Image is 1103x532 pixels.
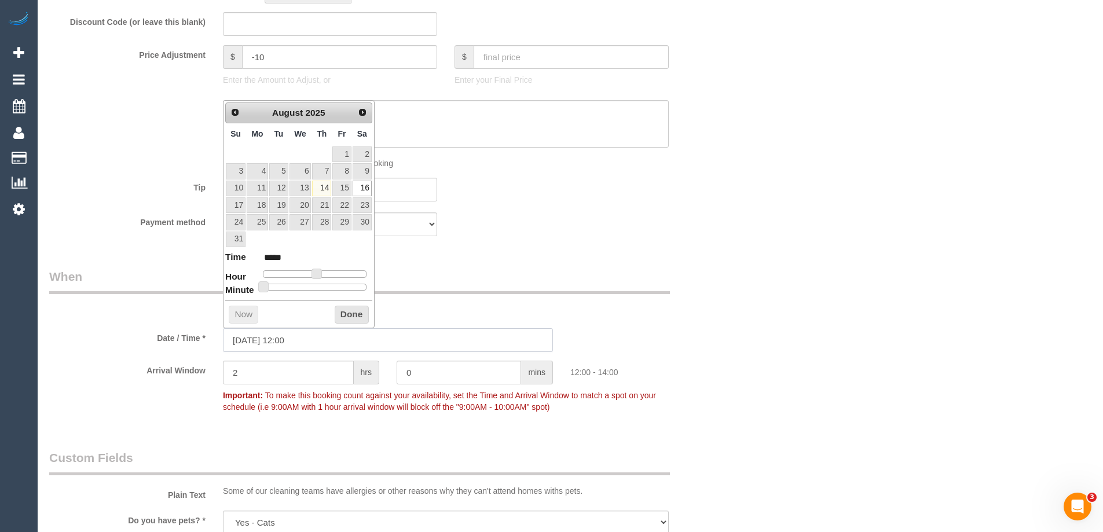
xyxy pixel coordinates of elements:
[223,328,553,352] input: DD/MM/YYYY HH:MM
[317,129,327,138] span: Thursday
[332,214,351,230] a: 29
[229,306,258,324] button: Now
[353,197,372,213] a: 23
[230,108,240,117] span: Prev
[562,361,735,378] div: 12:00 - 14:00
[353,181,372,196] a: 16
[312,163,331,179] a: 7
[312,214,331,230] a: 28
[521,361,553,384] span: mins
[332,146,351,162] a: 1
[353,146,372,162] a: 2
[41,178,214,193] label: Tip
[247,214,268,230] a: 25
[223,485,669,497] p: Some of our cleaning teams have allergies or other reasons why they can't attend homes withs pets.
[269,163,288,179] a: 5
[305,108,325,118] span: 2025
[225,270,246,285] dt: Hour
[1064,493,1091,520] iframe: Intercom live chat
[7,12,30,28] img: Automaid Logo
[223,391,263,400] strong: Important:
[41,485,214,501] label: Plain Text
[290,181,312,196] a: 13
[354,104,371,120] a: Next
[353,214,372,230] a: 30
[353,163,372,179] a: 9
[226,232,245,247] a: 31
[226,163,245,179] a: 3
[335,306,369,324] button: Done
[41,212,214,228] label: Payment method
[294,129,306,138] span: Wednesday
[247,197,268,213] a: 18
[226,197,245,213] a: 17
[247,181,268,196] a: 11
[41,511,214,526] label: Do you have pets? *
[357,129,367,138] span: Saturday
[252,129,263,138] span: Monday
[1087,493,1097,502] span: 3
[223,391,656,412] span: To make this booking count against your availability, set the Time and Arrival Window to match a ...
[226,181,245,196] a: 10
[49,449,670,475] legend: Custom Fields
[49,268,670,294] legend: When
[230,129,241,138] span: Sunday
[225,251,246,265] dt: Time
[41,361,214,376] label: Arrival Window
[358,108,367,117] span: Next
[269,214,288,230] a: 26
[272,108,303,118] span: August
[455,74,669,86] p: Enter your Final Price
[290,214,312,230] a: 27
[332,197,351,213] a: 22
[247,163,268,179] a: 4
[269,197,288,213] a: 19
[223,74,437,86] p: Enter the Amount to Adjust, or
[354,361,379,384] span: hrs
[332,163,351,179] a: 8
[312,197,331,213] a: 21
[274,129,283,138] span: Tuesday
[223,45,242,69] span: $
[455,45,474,69] span: $
[227,104,243,120] a: Prev
[225,284,254,298] dt: Minute
[226,214,245,230] a: 24
[290,197,312,213] a: 20
[338,129,346,138] span: Friday
[41,45,214,61] label: Price Adjustment
[269,181,288,196] a: 12
[41,328,214,344] label: Date / Time *
[290,163,312,179] a: 6
[332,181,351,196] a: 15
[312,181,331,196] a: 14
[474,45,669,69] input: final price
[41,12,214,28] label: Discount Code (or leave this blank)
